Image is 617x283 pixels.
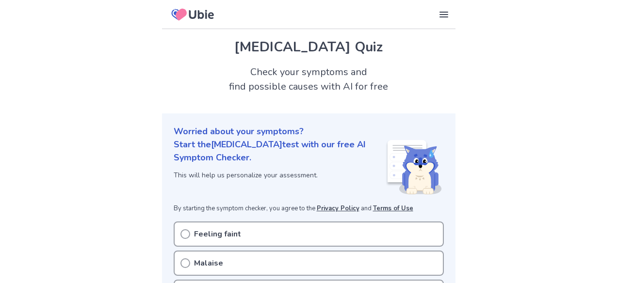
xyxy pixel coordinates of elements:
p: Malaise [194,257,223,269]
p: Start the [MEDICAL_DATA] test with our free AI Symptom Checker. [174,138,386,164]
h2: Check your symptoms and find possible causes with AI for free [162,65,455,94]
a: Privacy Policy [317,204,359,213]
p: Worried about your symptoms? [174,125,444,138]
p: This will help us personalize your assessment. [174,170,386,180]
p: By starting the symptom checker, you agree to the and [174,204,444,214]
p: Feeling faint [194,228,241,240]
h1: [MEDICAL_DATA] Quiz [174,37,444,57]
a: Terms of Use [373,204,413,213]
img: Shiba [386,140,442,194]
